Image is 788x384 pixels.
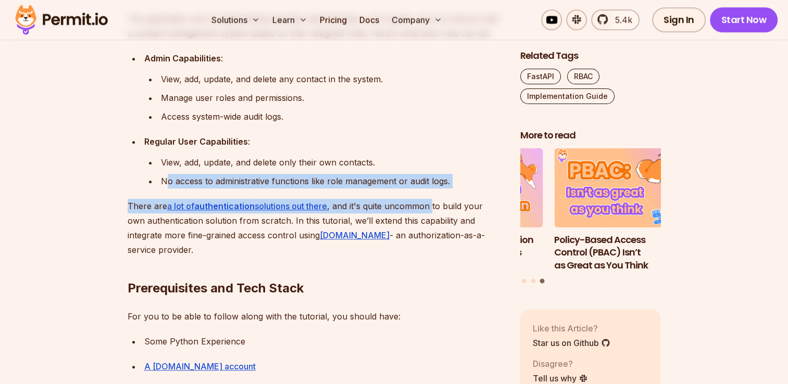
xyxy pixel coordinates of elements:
img: Policy-Based Access Control (PBAC) Isn’t as Great as You Think [554,149,695,228]
button: Go to slide 2 [531,279,535,283]
a: A [DOMAIN_NAME] account [144,361,256,372]
h3: Policy-Based Access Control (PBAC) Isn’t as Great as You Think [554,234,695,272]
li: 2 of 3 [403,149,543,273]
a: [DOMAIN_NAME] [320,230,390,240]
p: Disagree? [533,357,588,370]
img: Permit logo [10,2,112,37]
a: Docs [355,9,383,30]
p: For you to be able to follow along with the tutorial, you should have: [128,309,504,324]
a: FastAPI [520,69,561,85]
h2: More to read [520,130,661,143]
div: Some Python Experience [144,334,504,349]
a: Policy-Based Access Control (PBAC) Isn’t as Great as You ThinkPolicy-Based Access Control (PBAC) ... [554,149,695,273]
img: Implementing Authentication and Authorization in Next.js [403,149,543,228]
a: Pricing [316,9,351,30]
div: Manage user roles and permissions. [161,91,504,105]
button: Go to slide 1 [522,279,526,283]
a: Sign In [652,7,706,32]
strong: authentication [194,201,255,211]
h2: Related Tags [520,50,661,63]
button: Solutions [207,9,264,30]
div: View, add, update, and delete any contact in the system. [161,72,504,86]
a: RBAC [567,69,599,85]
h2: Prerequisites and Tech Stack [128,238,504,297]
div: : [144,51,504,66]
div: No access to administrative functions like role management or audit logs. [161,174,504,188]
span: 5.4k [609,14,632,26]
a: Star us on Github [533,337,610,349]
strong: Regular User Capabilities [144,136,248,147]
div: : [144,134,504,149]
div: Access system-wide audit logs. [161,109,504,124]
p: Like this Article? [533,322,610,335]
li: 3 of 3 [554,149,695,273]
a: Implementation Guide [520,89,615,105]
a: 5.4k [591,9,640,30]
button: Learn [268,9,311,30]
a: Start Now [710,7,778,32]
h3: Implementing Authentication and Authorization in Next.js [403,234,543,260]
p: There are , and it's quite uncommon to build your own authentication solution from scratch. In th... [128,199,504,257]
button: Company [387,9,446,30]
button: Go to slide 3 [540,279,545,284]
strong: Admin Capabilities [144,53,221,63]
a: a lot ofauthenticationsolutions out there [167,201,327,211]
div: View, add, update, and delete only their own contacts. [161,155,504,170]
div: Posts [520,149,661,285]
